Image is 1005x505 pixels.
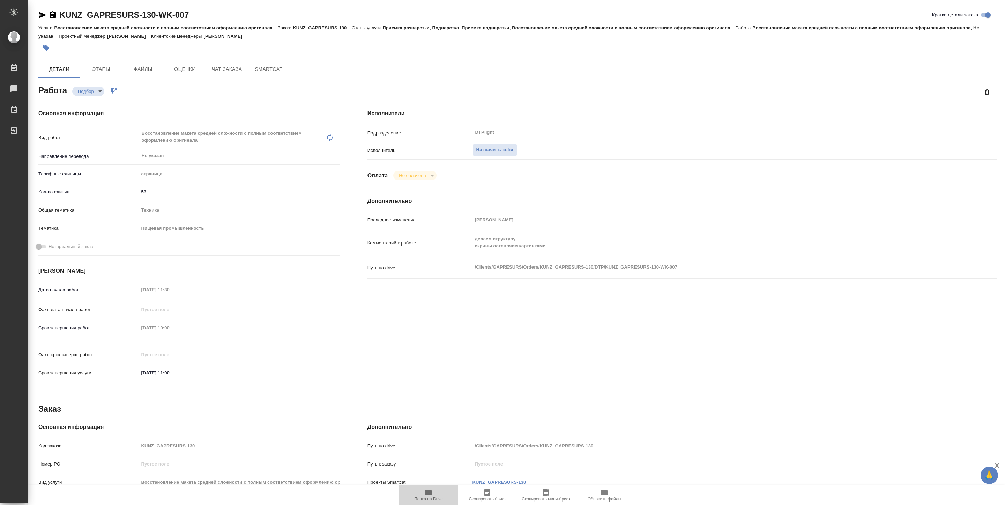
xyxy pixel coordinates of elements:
[139,305,200,315] input: Пустое поле
[472,233,945,252] textarea: делаем структуру скрины оставляем картинками
[139,204,340,216] div: Техника
[139,285,200,295] input: Пустое поле
[367,171,388,180] h4: Оплата
[38,306,139,313] p: Факт. дата начала работ
[203,34,247,39] p: [PERSON_NAME]
[522,497,569,502] span: Скопировать мини-бриф
[367,217,472,224] p: Последнее изменение
[38,286,139,293] p: Дата начала работ
[38,225,139,232] p: Тематика
[107,34,151,39] p: [PERSON_NAME]
[168,65,202,74] span: Оценки
[38,351,139,358] p: Факт. срок заверш. работ
[49,243,93,250] span: Нотариальный заказ
[367,240,472,247] p: Комментарий к работе
[84,65,118,74] span: Этапы
[38,479,139,486] p: Вид услуги
[59,34,107,39] p: Проектный менеджер
[472,459,945,469] input: Пустое поле
[38,109,340,118] h4: Основная информация
[367,197,997,205] h4: Дополнительно
[49,11,57,19] button: Скопировать ссылку
[469,497,505,502] span: Скопировать бриф
[38,153,139,160] p: Направление перевода
[38,83,67,96] h2: Работа
[252,65,285,74] span: SmartCat
[76,88,96,94] button: Подбор
[126,65,160,74] span: Файлы
[139,477,340,487] input: Пустое поле
[38,442,139,449] p: Код заказа
[38,11,47,19] button: Скопировать ссылку для ЯМессенджера
[38,25,54,30] p: Услуга
[59,10,189,20] a: KUNZ_GAPRESURS-130-WK-007
[43,65,76,74] span: Детали
[38,369,139,376] p: Срок завершения услуги
[139,459,340,469] input: Пустое поле
[458,485,516,505] button: Скопировать бриф
[72,87,104,96] div: Подбор
[38,324,139,331] p: Срок завершения работ
[472,480,526,485] a: KUNZ_GAPRESURS-130
[472,144,517,156] button: Назначить себя
[932,12,978,19] span: Кратко детали заказа
[38,267,340,275] h4: [PERSON_NAME]
[139,222,340,234] div: Пищевая промышленность
[38,207,139,214] p: Общая тематика
[367,442,472,449] p: Путь на drive
[472,215,945,225] input: Пустое поле
[54,25,277,30] p: Восстановление макета средней сложности с полным соответствием оформлению оригинала
[393,171,436,180] div: Подбор
[981,467,998,484] button: 🙏
[139,168,340,180] div: страница
[472,441,945,451] input: Пустое поле
[38,170,139,177] p: Тарифные единицы
[472,261,945,273] textarea: /Clients/GAPRESURS/Orders/KUNZ_GAPRESURS-130/DTP/KUNZ_GAPRESURS-130-WK-007
[516,485,575,505] button: Скопировать мини-бриф
[367,109,997,118] h4: Исполнители
[367,130,472,137] p: Подразделение
[736,25,753,30] p: Работа
[38,403,61,415] h2: Заказ
[38,423,340,431] h4: Основная информация
[367,479,472,486] p: Проекты Smartcat
[139,368,200,378] input: ✎ Введи что-нибудь
[367,264,472,271] p: Путь на drive
[588,497,621,502] span: Обновить файлы
[367,423,997,431] h4: Дополнительно
[399,485,458,505] button: Папка на Drive
[352,25,382,30] p: Этапы услуги
[139,350,200,360] input: Пустое поле
[38,40,54,56] button: Добавить тэг
[367,461,472,468] p: Путь к заказу
[139,187,340,197] input: ✎ Введи что-нибудь
[476,146,513,154] span: Назначить себя
[139,323,200,333] input: Пустое поле
[985,86,989,98] h2: 0
[397,173,428,178] button: Не оплачена
[382,25,735,30] p: Приемка разверстки, Подверстка, Приемка подверстки, Восстановление макета средней сложности с пол...
[151,34,204,39] p: Клиентские менеджеры
[575,485,634,505] button: Обновить файлы
[983,468,995,483] span: 🙏
[414,497,443,502] span: Папка на Drive
[139,441,340,451] input: Пустое поле
[210,65,244,74] span: Чат заказа
[278,25,293,30] p: Заказ:
[293,25,352,30] p: KUNZ_GAPRESURS-130
[38,134,139,141] p: Вид работ
[38,461,139,468] p: Номер РО
[367,147,472,154] p: Исполнитель
[38,189,139,196] p: Кол-во единиц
